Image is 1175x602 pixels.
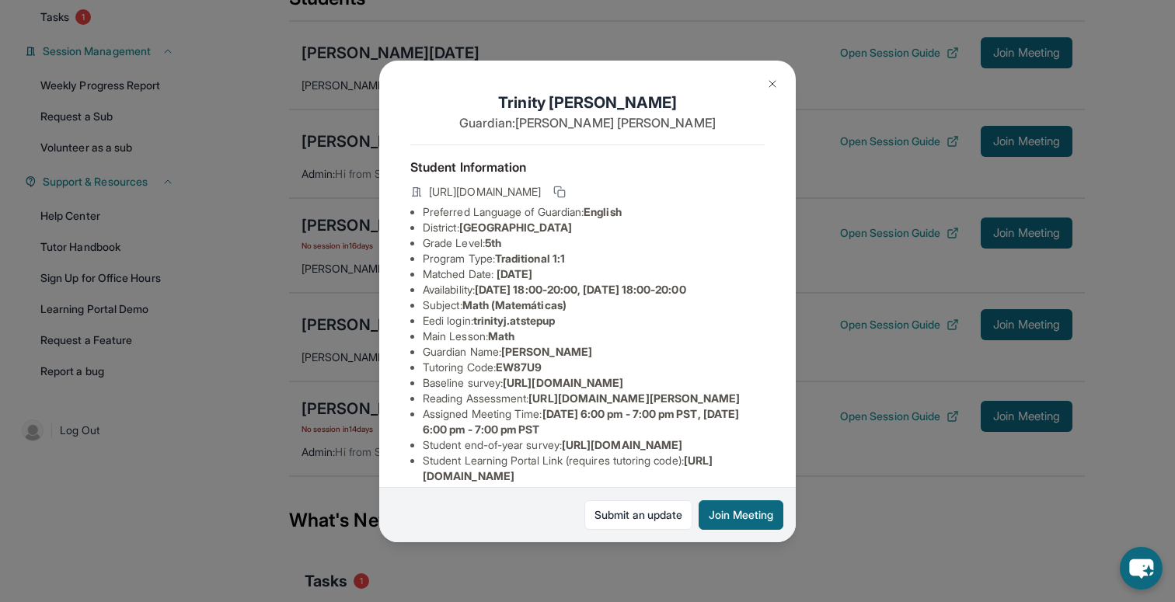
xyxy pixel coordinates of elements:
span: Math [488,329,514,343]
span: [GEOGRAPHIC_DATA] [459,221,572,234]
li: Guardian Name : [423,344,765,360]
span: [DATE] 18:00-20:00, [DATE] 18:00-20:00 [475,283,686,296]
span: [URL][DOMAIN_NAME][PERSON_NAME] [528,391,740,405]
h1: Trinity [PERSON_NAME] [410,92,765,113]
li: Subject : [423,298,765,313]
li: District: [423,220,765,235]
h4: Student Information [410,158,765,176]
img: Close Icon [766,78,779,90]
li: Matched Date: [423,266,765,282]
li: Grade Level: [423,235,765,251]
li: Tutoring Code : [423,360,765,375]
li: Assigned Meeting Time : [423,406,765,437]
li: Baseline survey : [423,375,765,391]
li: Student end-of-year survey : [423,437,765,453]
li: Student Learning Portal Link (requires tutoring code) : [423,453,765,484]
li: Program Type: [423,251,765,266]
li: Reading Assessment : [423,391,765,406]
li: Student Direct Learning Portal Link (no tutoring code required) : [423,484,765,515]
span: 5th [485,236,501,249]
a: Submit an update [584,500,692,530]
span: [DATE] 6:00 pm - 7:00 pm PST, [DATE] 6:00 pm - 7:00 pm PST [423,407,739,436]
span: EW87U9 [496,360,542,374]
span: Traditional 1:1 [495,252,565,265]
button: chat-button [1120,547,1163,590]
span: [PERSON_NAME] [501,345,592,358]
span: English [584,205,622,218]
span: [URL][DOMAIN_NAME] [503,376,623,389]
span: [URL][DOMAIN_NAME] [429,184,541,200]
li: Main Lesson : [423,329,765,344]
span: Math (Matemáticas) [462,298,567,311]
span: [URL][DOMAIN_NAME] [562,438,682,451]
li: Eedi login : [423,313,765,329]
button: Copy link [550,183,569,201]
li: Availability: [423,282,765,298]
button: Join Meeting [699,500,783,530]
span: [DATE] [497,267,532,280]
p: Guardian: [PERSON_NAME] [PERSON_NAME] [410,113,765,132]
span: trinityj.atstepup [473,314,555,327]
li: Preferred Language of Guardian: [423,204,765,220]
